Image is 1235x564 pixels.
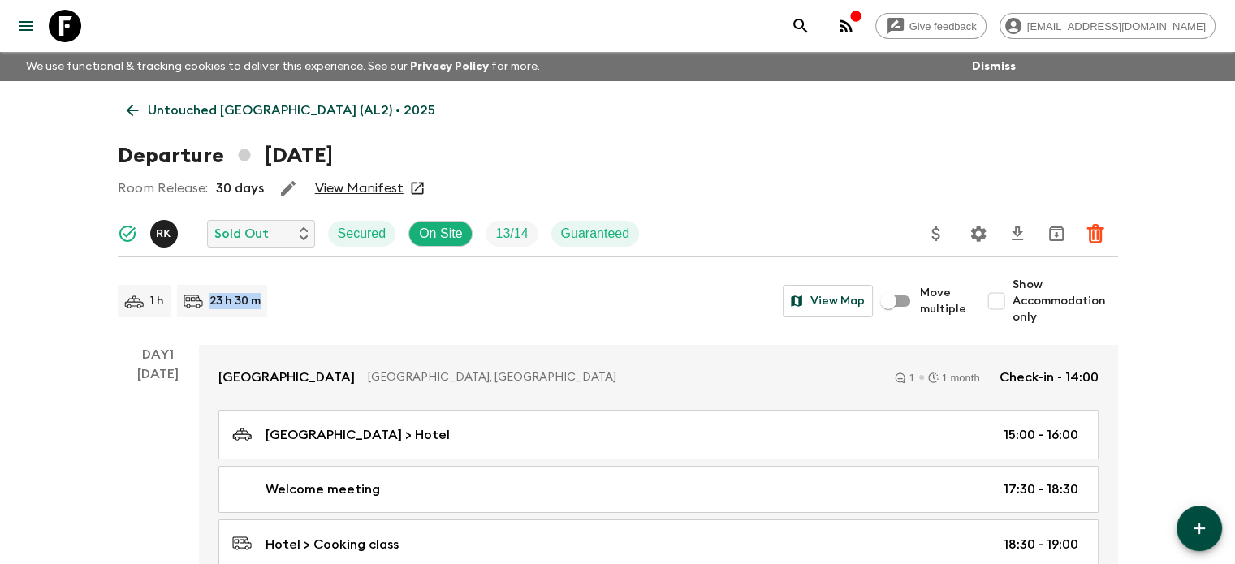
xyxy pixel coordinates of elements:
[900,20,986,32] span: Give feedback
[148,101,435,120] p: Untouched [GEOGRAPHIC_DATA] (AL2) • 2025
[1004,480,1078,499] p: 17:30 - 18:30
[118,224,137,243] svg: Synced Successfully
[328,221,396,247] div: Secured
[218,410,1099,459] a: [GEOGRAPHIC_DATA] > Hotel15:00 - 16:00
[118,345,199,364] p: Day 1
[338,224,386,243] p: Secured
[266,535,399,554] p: Hotel > Cooking class
[266,480,380,499] p: Welcome meeting
[783,285,873,317] button: View Map
[150,220,181,248] button: RK
[895,372,914,383] div: 1
[1000,13,1216,39] div: [EMAIL_ADDRESS][DOMAIN_NAME]
[216,179,264,198] p: 30 days
[150,225,181,238] span: Robert Kaca
[1000,368,1099,387] p: Check-in - 14:00
[410,61,489,72] a: Privacy Policy
[118,140,333,172] h1: Departure [DATE]
[784,10,817,42] button: search adventures
[19,52,546,81] p: We use functional & tracking cookies to deliver this experience. See our for more.
[920,285,967,317] span: Move multiple
[495,224,528,243] p: 13 / 14
[10,10,42,42] button: menu
[266,425,450,445] p: [GEOGRAPHIC_DATA] > Hotel
[150,293,164,309] p: 1 h
[218,466,1099,513] a: Welcome meeting17:30 - 18:30
[218,368,355,387] p: [GEOGRAPHIC_DATA]
[408,221,473,247] div: On Site
[214,224,269,243] p: Sold Out
[118,179,208,198] p: Room Release:
[486,221,538,247] div: Trip Fill
[118,94,444,127] a: Untouched [GEOGRAPHIC_DATA] (AL2) • 2025
[156,227,171,240] p: R K
[920,217,952,250] button: Update Price, Early Bird Discount and Costs
[962,217,995,250] button: Settings
[1040,217,1073,250] button: Archive (Completed, Cancelled or Unsynced Departures only)
[1004,535,1078,554] p: 18:30 - 19:00
[1001,217,1034,250] button: Download CSV
[928,372,980,383] div: 1 month
[315,180,404,196] a: View Manifest
[199,345,1118,410] a: [GEOGRAPHIC_DATA][GEOGRAPHIC_DATA], [GEOGRAPHIC_DATA]11 monthCheck-in - 14:00
[561,224,630,243] p: Guaranteed
[1079,217,1112,250] button: Delete
[209,293,261,309] p: 23 h 30 m
[419,224,462,243] p: On Site
[1018,20,1215,32] span: [EMAIL_ADDRESS][DOMAIN_NAME]
[1004,425,1078,445] p: 15:00 - 16:00
[875,13,987,39] a: Give feedback
[968,55,1020,78] button: Dismiss
[368,369,876,385] p: [GEOGRAPHIC_DATA], [GEOGRAPHIC_DATA]
[1013,277,1118,325] span: Show Accommodation only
